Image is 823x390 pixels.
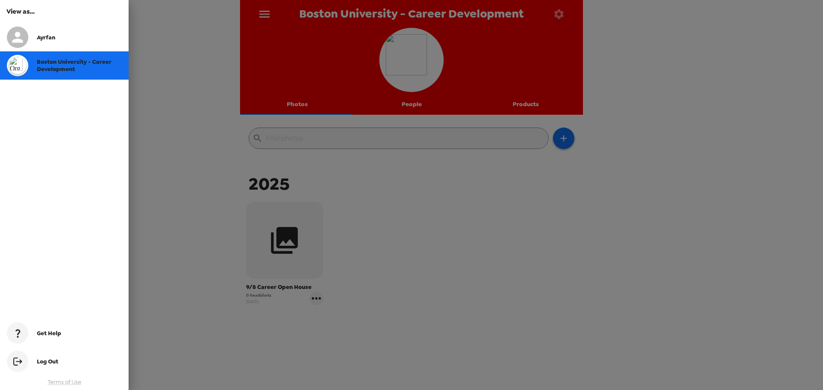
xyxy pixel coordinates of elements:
a: Terms of Use [48,378,81,386]
h6: View as... [6,6,122,17]
span: Log Out [37,358,58,365]
span: Ayrfan [37,34,55,41]
span: Boston University - Career Development [37,58,111,73]
span: Get Help [37,330,61,337]
img: org logo [9,57,26,74]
